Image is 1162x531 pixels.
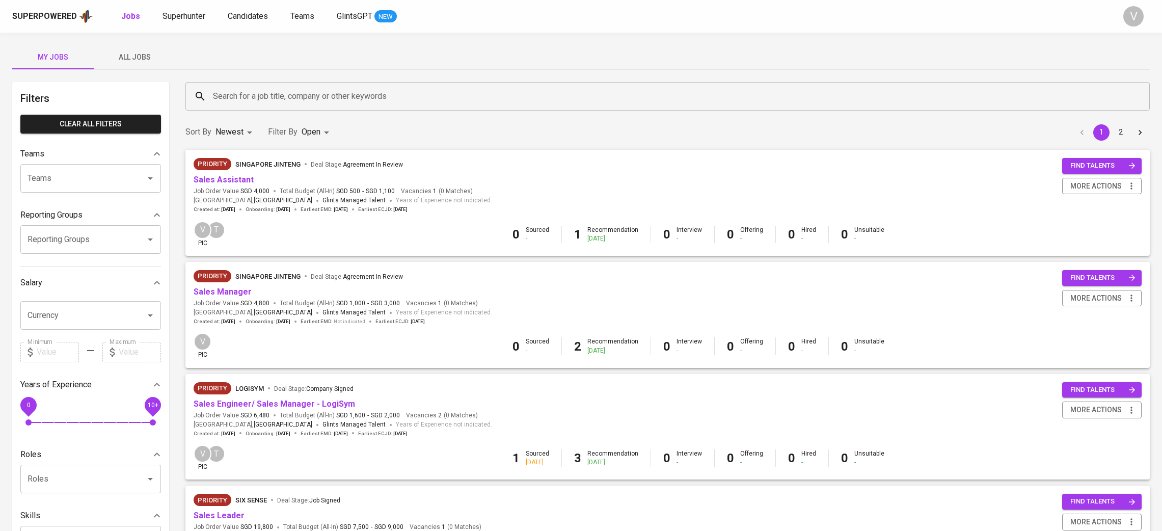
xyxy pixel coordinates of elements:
span: [DATE] [334,430,348,437]
button: Open [143,171,157,185]
button: find talents [1062,494,1142,510]
b: 0 [788,451,795,465]
span: [GEOGRAPHIC_DATA] , [194,308,312,318]
div: V [194,221,211,239]
div: V [1123,6,1144,26]
button: more actions [1062,514,1142,530]
span: Total Budget (All-In) [280,187,395,196]
span: Earliest ECJD : [358,206,408,213]
div: Newest [215,123,256,142]
span: Superhunter [163,11,205,21]
span: Vacancies ( 0 Matches ) [406,299,478,308]
span: SGD 1,600 [336,411,365,420]
span: 2 [437,411,442,420]
span: more actions [1070,292,1122,305]
a: Teams [290,10,316,23]
div: Offering [740,226,763,243]
div: Unsuitable [854,337,884,355]
div: pic [194,221,211,248]
span: Years of Experience not indicated. [396,308,492,318]
button: Go to page 2 [1113,124,1129,141]
div: Offering [740,449,763,467]
span: Singapore Jinteng [235,161,301,168]
span: Created at : [194,430,235,437]
div: pic [194,333,211,359]
span: Glints Managed Talent [322,197,386,204]
button: Open [143,308,157,323]
span: [GEOGRAPHIC_DATA] [254,420,312,430]
span: Clear All filters [29,118,153,130]
button: find talents [1062,382,1142,398]
h6: Filters [20,90,161,107]
a: GlintsGPT NEW [337,10,397,23]
span: Deal Stage : [311,273,403,280]
span: Earliest ECJD : [358,430,408,437]
div: - [740,234,763,243]
p: Roles [20,448,41,461]
span: Created at : [194,206,235,213]
a: Superpoweredapp logo [12,9,93,24]
span: Deal Stage : [274,385,354,392]
div: Recommendation [587,449,638,467]
div: New Job received from Demand Team [194,494,231,506]
div: - [854,234,884,243]
div: [DATE] [587,458,638,467]
div: Reporting Groups [20,205,161,225]
div: Skills [20,506,161,526]
div: Interview [677,337,702,355]
b: 3 [574,451,581,465]
b: 0 [841,227,848,242]
span: Job Order Value [194,299,269,308]
input: Value [119,342,161,362]
a: Sales Leader [194,511,245,520]
span: Company Signed [306,385,354,392]
span: Total Budget (All-In) [280,299,400,308]
span: 1 [437,299,442,308]
div: New Job received from Demand Team [194,158,231,170]
span: [GEOGRAPHIC_DATA] , [194,196,312,206]
span: Job Order Value [194,187,269,196]
span: [GEOGRAPHIC_DATA] [254,308,312,318]
span: Total Budget (All-In) [280,411,400,420]
span: Teams [290,11,314,21]
button: find talents [1062,158,1142,174]
span: SGD 4,000 [240,187,269,196]
div: Years of Experience [20,375,161,395]
a: Sales Manager [194,287,252,297]
span: Agreement In Review [343,161,403,168]
div: - [740,458,763,467]
div: pic [194,445,211,471]
div: Roles [20,444,161,465]
span: [GEOGRAPHIC_DATA] [254,196,312,206]
span: 10+ [147,401,158,408]
span: Onboarding : [246,206,290,213]
button: Go to next page [1132,124,1148,141]
b: 2 [574,339,581,354]
span: find talents [1070,384,1136,396]
span: Agreement In Review [343,273,403,280]
b: 0 [663,339,670,354]
span: Job Order Value [194,411,269,420]
b: 0 [512,339,520,354]
span: All Jobs [100,51,169,64]
input: Value [37,342,79,362]
span: SGD 6,480 [240,411,269,420]
span: [DATE] [334,206,348,213]
div: Sourced [526,449,549,467]
span: Deal Stage : [311,161,403,168]
span: [DATE] [276,318,290,325]
button: find talents [1062,270,1142,286]
span: - [367,299,369,308]
span: Priority [194,159,231,169]
div: New Job received from Demand Team [194,382,231,394]
span: 1 [431,187,437,196]
b: 0 [727,339,734,354]
span: Deal Stage : [277,497,340,504]
span: Years of Experience not indicated. [396,196,492,206]
p: Sort By [185,126,211,138]
span: 0 [26,401,30,408]
span: Earliest ECJD : [375,318,425,325]
button: page 1 [1093,124,1110,141]
img: app logo [79,9,93,24]
b: 0 [727,227,734,242]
